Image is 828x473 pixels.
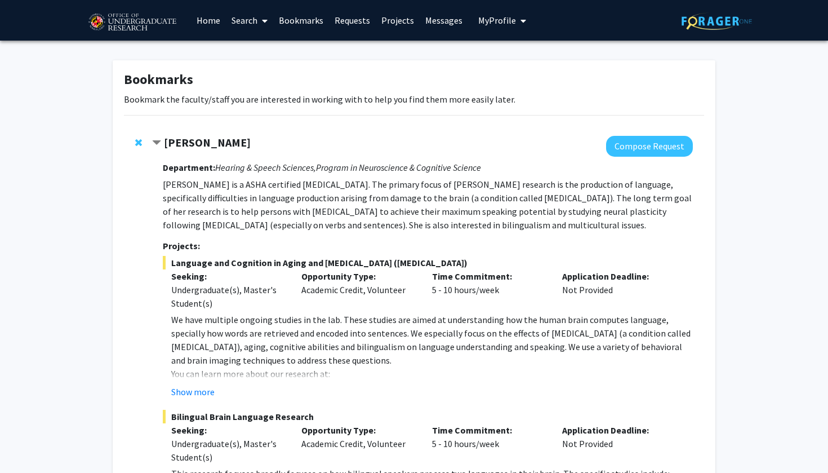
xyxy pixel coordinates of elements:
p: Opportunity Type: [301,269,415,283]
p: Seeking: [171,423,285,437]
div: 5 - 10 hours/week [424,269,554,310]
a: Projects [376,1,420,40]
div: Not Provided [554,423,684,464]
p: Application Deadline: [562,423,676,437]
p: Time Commitment: [432,269,546,283]
strong: [PERSON_NAME] [164,135,251,149]
p: Application Deadline: [562,269,676,283]
span: Language and Cognition in Aging and [MEDICAL_DATA] ([MEDICAL_DATA]) [163,256,693,269]
button: Compose Request to Yasmeen Faroqi-Shah [606,136,693,157]
span: Remove Yasmeen Faroqi-Shah from bookmarks [135,138,142,147]
p: Seeking: [171,269,285,283]
strong: Department: [163,162,215,173]
p: You can learn more about our research at: [171,367,693,381]
span: Contract Yasmeen Faroqi-Shah Bookmark [152,139,161,148]
div: Not Provided [554,269,684,310]
div: Undergraduate(s), Master's Student(s) [171,283,285,310]
div: Undergraduate(s), Master's Student(s) [171,437,285,464]
a: Home [191,1,226,40]
img: ForagerOne Logo [682,12,752,30]
a: Requests [329,1,376,40]
a: Messages [420,1,468,40]
iframe: Chat [8,422,48,465]
a: Search [226,1,273,40]
strong: Projects: [163,240,200,251]
i: Hearing & Speech Sciences, [215,162,316,173]
div: Academic Credit, Volunteer [293,269,424,310]
p: We have multiple ongoing studies in the lab. These studies are aimed at understanding how the hum... [171,313,693,367]
span: My Profile [478,15,516,26]
p: Opportunity Type: [301,423,415,437]
h1: Bookmarks [124,72,704,88]
div: 5 - 10 hours/week [424,423,554,464]
p: Bookmark the faculty/staff you are interested in working with to help you find them more easily l... [124,92,704,106]
div: Academic Credit, Volunteer [293,423,424,464]
p: Time Commitment: [432,423,546,437]
button: Show more [171,385,215,399]
i: Program in Neuroscience & Cognitive Science [316,162,481,173]
span: Bilingual Brain Language Research [163,410,693,423]
img: University of Maryland Logo [84,8,180,37]
a: Bookmarks [273,1,329,40]
p: [PERSON_NAME] is a ASHA certified [MEDICAL_DATA]. The primary focus of [PERSON_NAME] research is ... [163,178,693,232]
